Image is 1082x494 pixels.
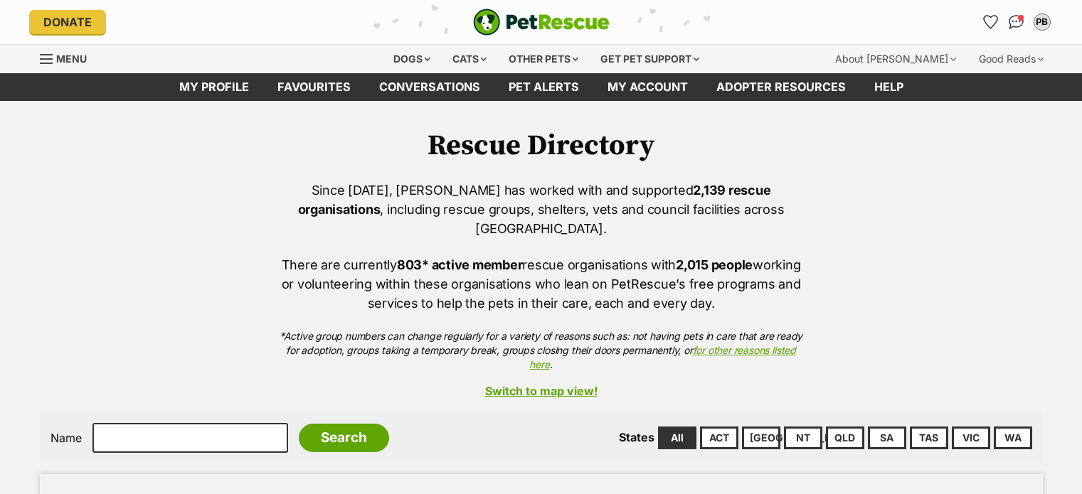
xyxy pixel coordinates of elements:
div: Cats [442,45,497,73]
a: WA [994,426,1032,449]
a: PetRescue [473,9,610,36]
a: [GEOGRAPHIC_DATA] [742,426,780,449]
label: States [619,430,654,444]
ul: Account quick links [980,11,1054,33]
a: All [658,426,696,449]
img: logo-e224e6f780fb5917bec1dbf3a21bbac754714ae5b6737aabdf751b685950b380.svg [473,9,610,36]
a: Adopter resources [702,73,860,101]
strong: 2,015 people [676,257,753,272]
a: My account [593,73,702,101]
label: Name [51,431,82,444]
img: chat-41dd97257d64d25036548639549fe6c8038ab92f7586957e7f3b1b290dea8141.svg [1009,15,1024,29]
a: Menu [40,45,97,70]
a: Donate [29,10,106,34]
a: TAS [910,426,948,449]
div: Good Reads [969,45,1054,73]
input: Search [299,424,389,452]
a: Pet alerts [494,73,593,101]
button: My account [1031,11,1054,33]
a: Favourites [980,11,1002,33]
a: ACT [700,426,738,449]
a: SA [868,426,906,449]
a: Switch to map view! [40,385,1043,397]
a: QLD [826,426,864,449]
a: Conversations [1005,11,1028,33]
h1: Rescue Directory [40,129,1043,162]
em: *Active group numbers can change regularly for a variety of reasons such as: not having pets in c... [280,330,802,370]
span: Menu [56,53,87,65]
strong: 803* active member [397,257,522,272]
p: Since [DATE], [PERSON_NAME] has worked with and supported , including rescue groups, shelters, ve... [280,181,803,238]
div: About [PERSON_NAME] [825,45,966,73]
a: Help [860,73,918,101]
a: for other reasons listed here [529,344,795,370]
a: Favourites [263,73,365,101]
div: Other pets [499,45,588,73]
a: My profile [165,73,263,101]
a: NT [784,426,822,449]
a: VIC [952,426,990,449]
div: Get pet support [590,45,709,73]
div: PB [1035,15,1049,29]
p: There are currently rescue organisations with working or volunteering within these organisations ... [280,255,803,313]
a: conversations [365,73,494,101]
div: Dogs [383,45,440,73]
